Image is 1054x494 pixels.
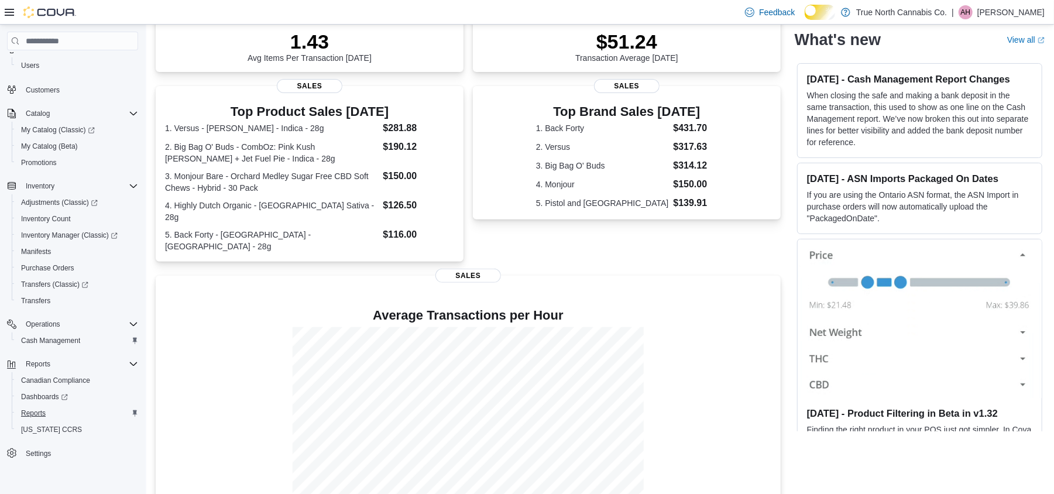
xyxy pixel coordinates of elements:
a: Settings [21,447,56,461]
button: Catalog [21,107,54,121]
button: Manifests [12,243,143,260]
span: Canadian Compliance [21,376,90,385]
button: Catalog [2,105,143,122]
span: Promotions [21,158,57,167]
p: If you are using the Ontario ASN format, the ASN Import in purchase orders will now automatically... [807,189,1032,224]
dt: 4. Highly Dutch Organic - [GEOGRAPHIC_DATA] Sativa - 28g [165,200,378,223]
dt: 2. Big Bag O' Buds - CombOz: Pink Kush [PERSON_NAME] + Jet Fuel Pie - Indica - 28g [165,141,378,164]
div: Transaction Average [DATE] [575,30,678,63]
button: Reports [12,405,143,421]
span: Adjustments (Classic) [21,198,98,207]
a: My Catalog (Beta) [16,139,83,153]
p: [PERSON_NAME] [977,5,1045,19]
a: Purchase Orders [16,261,79,275]
span: Operations [21,317,138,331]
a: My Catalog (Classic) [12,122,143,138]
a: Reports [16,406,50,420]
span: Users [16,59,138,73]
span: Dashboards [21,392,68,402]
a: Adjustments (Classic) [16,195,102,210]
span: Cash Management [16,334,138,348]
img: Cova [23,6,76,18]
span: Sales [435,269,501,283]
dd: $281.88 [383,121,454,135]
button: Customers [2,81,143,98]
h3: Top Product Sales [DATE] [165,105,454,119]
span: Inventory Count [21,214,71,224]
span: Purchase Orders [16,261,138,275]
span: Canadian Compliance [16,373,138,387]
button: Operations [21,317,65,331]
span: Feedback [759,6,795,18]
span: Manifests [21,247,51,256]
dd: $190.12 [383,140,454,154]
button: Cash Management [12,332,143,349]
span: Transfers (Classic) [21,280,88,289]
a: Cash Management [16,334,85,348]
a: [US_STATE] CCRS [16,423,87,437]
span: Transfers (Classic) [16,277,138,291]
dd: $126.50 [383,198,454,212]
span: Operations [26,320,60,329]
span: Inventory Count [16,212,138,226]
dt: 1. Versus - [PERSON_NAME] - Indica - 28g [165,122,378,134]
span: Transfers [21,296,50,306]
h3: [DATE] - Product Filtering in Beta in v1.32 [807,407,1032,419]
dt: 3. Big Bag O' Buds [536,160,669,171]
span: Inventory Manager (Classic) [21,231,118,240]
span: Inventory [26,181,54,191]
dt: 5. Back Forty - [GEOGRAPHIC_DATA] - [GEOGRAPHIC_DATA] - 28g [165,229,378,252]
span: Sales [277,79,342,93]
span: Promotions [16,156,138,170]
p: | [952,5,954,19]
dt: 2. Versus [536,141,669,153]
span: AH [961,5,971,19]
span: My Catalog (Classic) [16,123,138,137]
button: [US_STATE] CCRS [12,421,143,438]
p: Finding the right product in your POS just got simpler. In Cova v1.32, you can now filter by Pric... [807,424,1032,494]
p: $51.24 [575,30,678,53]
a: Feedback [740,1,799,24]
dd: $139.91 [673,196,717,210]
dd: $150.00 [383,169,454,183]
span: Washington CCRS [16,423,138,437]
dt: 5. Pistol and [GEOGRAPHIC_DATA] [536,197,669,209]
button: Settings [2,445,143,462]
button: Promotions [12,155,143,171]
dd: $150.00 [673,177,717,191]
a: Inventory Manager (Classic) [12,227,143,243]
span: Inventory Manager (Classic) [16,228,138,242]
a: Promotions [16,156,61,170]
button: Operations [2,316,143,332]
dt: 1. Back Forty [536,122,669,134]
dd: $116.00 [383,228,454,242]
dd: $314.12 [673,159,717,173]
h3: Top Brand Sales [DATE] [536,105,717,119]
span: Transfers [16,294,138,308]
button: Inventory [2,178,143,194]
span: Users [21,61,39,70]
span: Dashboards [16,390,138,404]
dd: $317.63 [673,140,717,154]
svg: External link [1038,37,1045,44]
dt: 3. Monjour Bare - Orchard Medley Sugar Free CBD Soft Chews - Hybrid - 30 Pack [165,170,378,194]
a: Transfers [16,294,55,308]
a: My Catalog (Classic) [16,123,99,137]
a: View allExternal link [1007,35,1045,44]
dt: 4. Monjour [536,179,669,190]
span: My Catalog (Beta) [16,139,138,153]
div: Alex Hutchings [959,5,973,19]
button: Purchase Orders [12,260,143,276]
p: True North Cannabis Co. [856,5,947,19]
h3: [DATE] - Cash Management Report Changes [807,73,1032,85]
span: Reports [21,409,46,418]
a: Customers [21,83,64,97]
h3: [DATE] - ASN Imports Packaged On Dates [807,173,1032,184]
button: Users [12,57,143,74]
span: Settings [21,446,138,461]
p: When closing the safe and making a bank deposit in the same transaction, this used to show as one... [807,90,1032,148]
button: My Catalog (Beta) [12,138,143,155]
a: Manifests [16,245,56,259]
h4: Average Transactions per Hour [165,308,771,323]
